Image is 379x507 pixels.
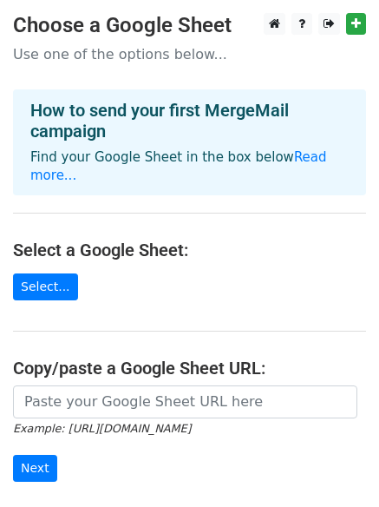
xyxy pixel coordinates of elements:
[30,100,349,142] h4: How to send your first MergeMail campaign
[13,13,366,38] h3: Choose a Google Sheet
[13,385,357,418] input: Paste your Google Sheet URL here
[13,273,78,300] a: Select...
[30,149,327,183] a: Read more...
[13,358,366,379] h4: Copy/paste a Google Sheet URL:
[13,240,366,260] h4: Select a Google Sheet:
[13,422,191,435] small: Example: [URL][DOMAIN_NAME]
[13,455,57,482] input: Next
[13,45,366,63] p: Use one of the options below...
[30,148,349,185] p: Find your Google Sheet in the box below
